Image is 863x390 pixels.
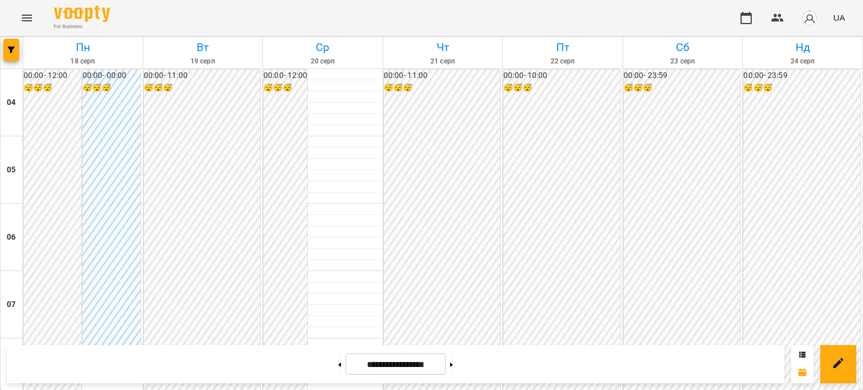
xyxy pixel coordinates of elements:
h6: 23 серп [625,56,741,67]
h6: 00:00 - 23:59 [743,70,860,82]
h6: 00:00 - 10:00 [503,70,620,82]
h6: Вт [145,39,261,56]
h6: 😴😴😴 [144,82,261,94]
h6: Пт [505,39,621,56]
h6: 😴😴😴 [384,82,501,94]
h6: Сб [625,39,741,56]
h6: Пн [25,39,141,56]
h6: Ср [265,39,381,56]
h6: 18 серп [25,56,141,67]
h6: 00:00 - 00:00 [83,70,140,82]
h6: 00:00 - 12:00 [264,70,307,82]
h6: 21 серп [385,56,501,67]
h6: 19 серп [145,56,261,67]
h6: 22 серп [505,56,621,67]
h6: 😴😴😴 [503,82,620,94]
h6: 😴😴😴 [24,82,81,94]
h6: 24 серп [744,56,861,67]
h6: 20 серп [265,56,381,67]
h6: Чт [385,39,501,56]
h6: 😴😴😴 [743,82,860,94]
h6: 00:00 - 11:00 [384,70,501,82]
h6: 😴😴😴 [624,82,741,94]
button: Menu [13,4,40,31]
button: UA [829,7,850,28]
h6: 06 [7,231,16,244]
h6: 😴😴😴 [264,82,307,94]
span: UA [833,12,845,24]
h6: 00:00 - 11:00 [144,70,261,82]
h6: 04 [7,97,16,109]
h6: 05 [7,164,16,176]
h6: 00:00 - 12:00 [24,70,81,82]
img: Voopty Logo [54,6,110,22]
h6: 😴😴😴 [83,82,140,94]
h6: Нд [744,39,861,56]
h6: 00:00 - 23:59 [624,70,741,82]
img: avatar_s.png [802,10,817,26]
span: For Business [54,23,110,30]
h6: 07 [7,299,16,311]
